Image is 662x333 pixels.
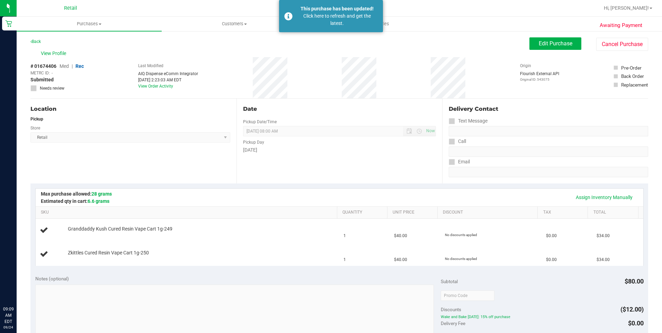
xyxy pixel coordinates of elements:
[30,70,50,76] span: METRC ID:
[621,64,642,71] div: Pre-Order
[243,139,264,145] label: Pickup Day
[35,276,69,281] span: Notes (optional)
[162,21,306,27] span: Customers
[620,306,644,313] span: ($12.00)
[546,256,557,263] span: $0.00
[72,63,73,69] span: |
[41,191,112,197] span: Max purchase allowed:
[600,21,642,29] span: Awaiting Payment
[441,279,458,284] span: Subtotal
[3,325,14,330] p: 09/24
[394,256,407,263] span: $40.00
[243,105,436,113] div: Date
[17,17,162,31] a: Purchases
[343,233,346,239] span: 1
[60,63,69,69] span: Med
[7,278,28,298] iframe: Resource center
[52,70,53,76] span: -
[449,157,470,167] label: Email
[520,71,559,82] div: Flourish External API
[243,146,436,154] div: [DATE]
[138,84,173,89] a: View Order Activity
[64,5,77,11] span: Retail
[520,63,531,69] label: Origin
[30,125,40,131] label: Store
[449,126,648,136] input: Format: (999) 999-9999
[546,233,557,239] span: $0.00
[30,105,230,113] div: Location
[342,210,384,215] a: Quantity
[445,257,477,261] span: No discounts applied
[30,63,56,70] span: # 01674406
[243,119,277,125] label: Pickup Date/Time
[449,136,466,146] label: Call
[41,50,69,57] span: View Profile
[68,226,172,232] span: Granddaddy Kush Cured Resin Vape Cart 1g-249
[394,233,407,239] span: $40.00
[571,191,637,203] a: Assign Inventory Manually
[3,306,14,325] p: 09:09 AM EDT
[449,146,648,157] input: Format: (999) 999-9999
[628,319,644,327] span: $0.00
[5,20,12,27] inline-svg: Retail
[41,198,109,204] span: Estimated qty in cart:
[529,37,581,50] button: Edit Purchase
[441,315,644,319] span: Wake and Bake [DATE]: 15% off purchase
[41,210,334,215] a: SKU
[441,290,494,301] input: Promo Code
[30,117,43,121] strong: Pickup
[138,71,198,77] div: AIQ Dispense eComm Integrator
[20,277,29,285] iframe: Resource center unread badge
[445,233,477,237] span: No discounts applied
[343,256,346,263] span: 1
[138,77,198,83] div: [DATE] 2:23:03 AM EDT
[30,76,54,83] span: Submitted
[597,233,610,239] span: $34.00
[75,63,84,69] span: Rec
[449,116,487,126] label: Text Message
[539,40,572,47] span: Edit Purchase
[449,105,648,113] div: Delivery Contact
[296,12,378,27] div: Click here to refresh and get the latest.
[68,250,149,256] span: Zkittles Cured Resin Vape Cart 1g-250
[17,21,162,27] span: Purchases
[296,5,378,12] div: This purchase has been updated!
[604,5,649,11] span: Hi, [PERSON_NAME]!
[88,198,109,204] span: 6.6 grams
[543,210,585,215] a: Tax
[441,303,461,316] span: Discounts
[596,38,648,51] button: Cancel Purchase
[393,210,435,215] a: Unit Price
[593,210,635,215] a: Total
[621,81,648,88] div: Replacement
[138,63,163,69] label: Last Modified
[40,85,64,91] span: Needs review
[625,278,644,285] span: $80.00
[30,39,41,44] a: Back
[443,210,535,215] a: Discount
[597,256,610,263] span: $34.00
[621,73,644,80] div: Back Order
[91,191,112,197] span: 28 grams
[162,17,307,31] a: Customers
[441,321,465,326] span: Delivery Fee
[520,77,559,82] p: Original ID: 543075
